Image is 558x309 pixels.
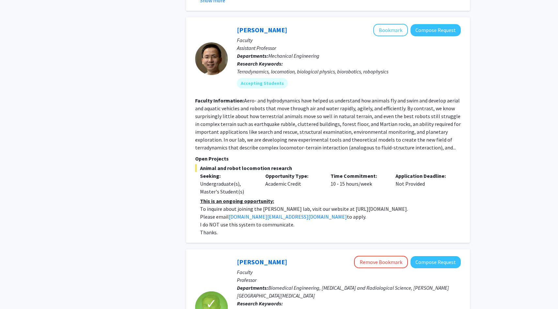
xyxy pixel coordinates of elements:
[200,221,461,228] p: I do NOT use this system to communicate.
[391,172,456,195] div: Not Provided
[5,280,28,304] iframe: Chat
[195,164,461,172] span: Animal and robot locomotion research
[237,285,449,299] span: Biomedical Engineering, [MEDICAL_DATA] and Radiological Science, [PERSON_NAME][GEOGRAPHIC_DATA][M...
[200,180,256,195] div: Undergraduate(s), Master's Student(s)
[237,60,283,67] b: Research Keywords:
[237,300,283,307] b: Research Keywords:
[195,97,244,104] b: Faculty Information:
[237,268,461,276] p: Faculty
[200,228,461,236] p: Thanks.
[237,53,268,59] b: Departments:
[237,258,287,266] a: [PERSON_NAME]
[265,172,321,180] p: Opportunity Type:
[237,285,268,291] b: Departments:
[200,205,461,213] p: To inquire about joining the [PERSON_NAME] lab, visit our website at [URL][DOMAIN_NAME].
[195,155,461,162] p: Open Projects
[195,97,461,151] fg-read-more: Aero- and hydrodynamics have helped us understand how animals fly and swim and develop aerial and...
[237,276,461,284] p: Professor
[200,213,461,221] p: Please email to apply.
[373,24,408,36] button: Add Chen Li to Bookmarks
[260,172,326,195] div: Academic Credit
[326,172,391,195] div: 10 - 15 hours/week
[237,68,461,75] div: Terradynamics, locomotion, biological physics, biorobotics, robophysics
[331,172,386,180] p: Time Commitment:
[200,172,256,180] p: Seeking:
[237,78,288,88] mat-chip: Accepting Students
[200,198,274,204] u: This is an ongoing opportunity:
[206,301,217,307] span: ✓
[268,53,319,59] span: Mechanical Engineering
[395,172,451,180] p: Application Deadline:
[237,44,461,52] p: Assistant Professor
[354,256,408,268] button: Remove Bookmark
[237,26,287,34] a: [PERSON_NAME]
[411,256,461,268] button: Compose Request to Arvind Pathak
[411,24,461,36] button: Compose Request to Chen Li
[229,213,347,220] a: [DOMAIN_NAME][EMAIL_ADDRESS][DOMAIN_NAME]
[237,36,461,44] p: Faculty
